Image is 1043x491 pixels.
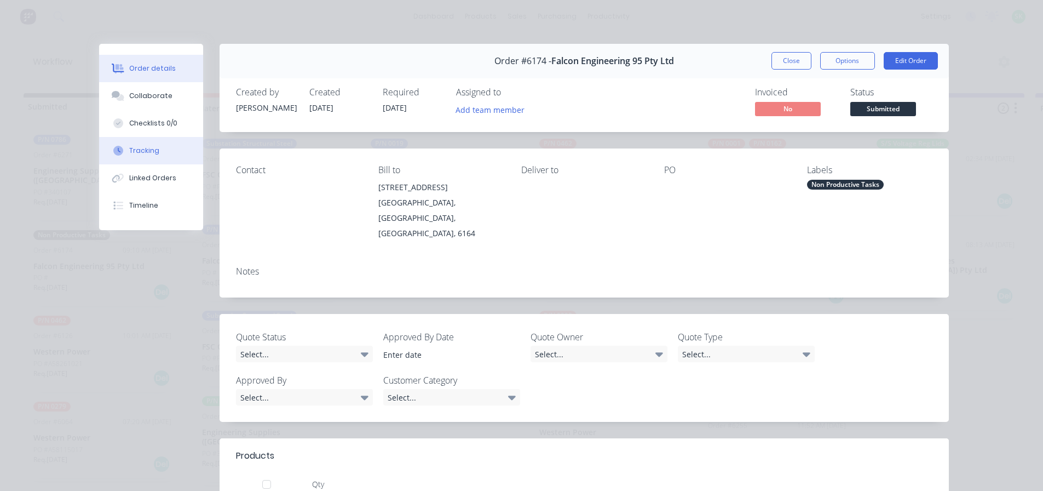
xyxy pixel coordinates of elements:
[678,330,815,344] label: Quote Type
[456,87,566,98] div: Assigned to
[99,192,203,219] button: Timeline
[99,164,203,192] button: Linked Orders
[376,346,512,363] input: Enter date
[383,330,520,344] label: Approved By Date
[378,180,504,195] div: [STREET_ADDRESS]
[99,82,203,110] button: Collaborate
[236,330,373,344] label: Quote Status
[850,102,916,116] span: Submitted
[807,165,932,175] div: Labels
[129,146,159,156] div: Tracking
[309,102,333,113] span: [DATE]
[755,102,821,116] span: No
[383,102,407,113] span: [DATE]
[236,266,932,277] div: Notes
[378,195,504,241] div: [GEOGRAPHIC_DATA], [GEOGRAPHIC_DATA], [GEOGRAPHIC_DATA], 6164
[129,91,172,101] div: Collaborate
[456,102,531,117] button: Add team member
[531,330,667,344] label: Quote Owner
[99,110,203,137] button: Checklists 0/0
[383,374,520,387] label: Customer Category
[378,165,504,175] div: Bill to
[521,165,647,175] div: Deliver to
[531,346,667,362] div: Select...
[664,165,790,175] div: PO
[450,102,530,117] button: Add team member
[236,346,373,362] div: Select...
[236,389,373,406] div: Select...
[850,102,916,118] button: Submitted
[99,137,203,164] button: Tracking
[236,449,274,463] div: Products
[309,87,370,98] div: Created
[383,87,443,98] div: Required
[129,118,177,128] div: Checklists 0/0
[820,52,875,70] button: Options
[807,180,884,190] div: Non Productive Tasks
[755,87,837,98] div: Invoiced
[129,64,176,73] div: Order details
[236,374,373,387] label: Approved By
[884,52,938,70] button: Edit Order
[678,346,815,362] div: Select...
[494,56,551,66] span: Order #6174 -
[99,55,203,82] button: Order details
[383,389,520,406] div: Select...
[378,180,504,241] div: [STREET_ADDRESS][GEOGRAPHIC_DATA], [GEOGRAPHIC_DATA], [GEOGRAPHIC_DATA], 6164
[771,52,811,70] button: Close
[551,56,674,66] span: Falcon Engineering 95 Pty Ltd
[236,102,296,113] div: [PERSON_NAME]
[129,201,158,210] div: Timeline
[236,87,296,98] div: Created by
[129,173,176,183] div: Linked Orders
[850,87,932,98] div: Status
[236,165,361,175] div: Contact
